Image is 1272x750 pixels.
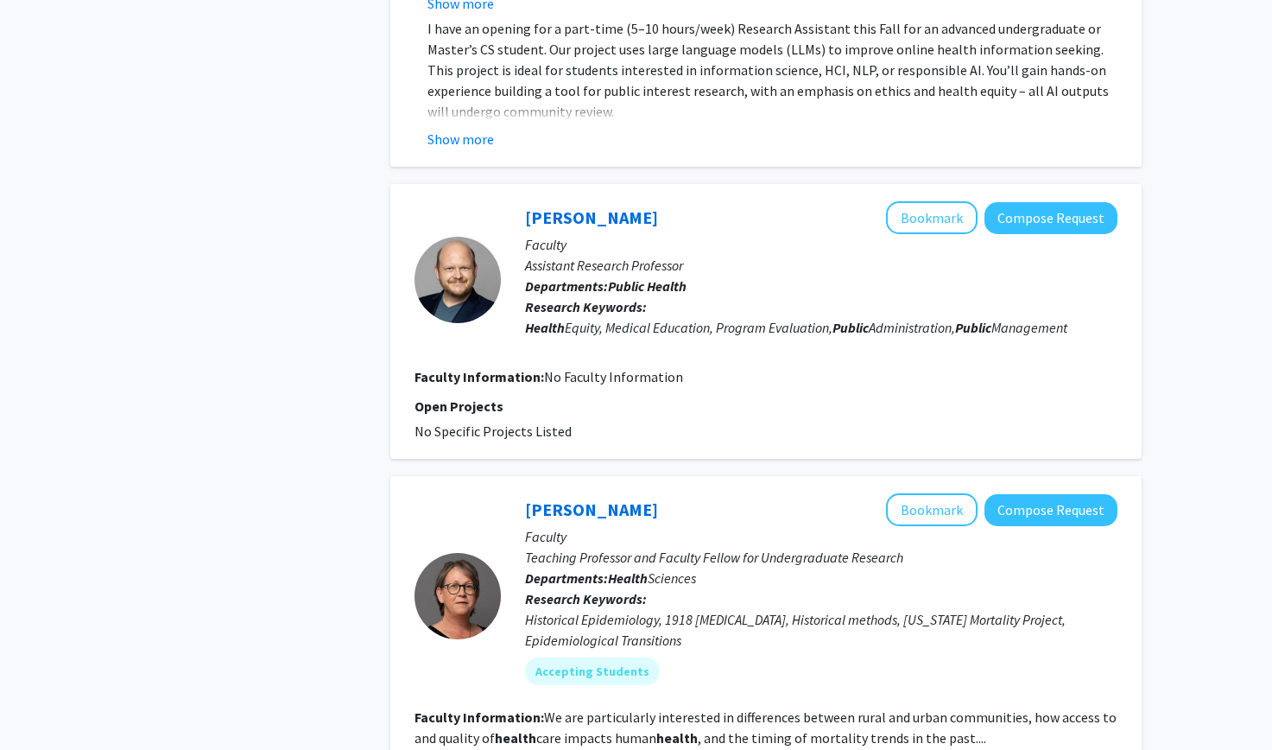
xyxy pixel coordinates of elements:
[525,658,660,685] mat-chip: Accepting Students
[984,494,1117,526] button: Compose Request to Carolyn Orbann
[525,317,1117,338] div: Equity, Medical Education, Program Evaluation, Administration, Management
[525,590,647,607] b: Research Keywords:
[525,255,1117,276] p: Assistant Research Professor
[415,709,544,726] b: Faculty Information:
[608,569,696,587] span: Sciences
[525,526,1117,547] p: Faculty
[544,368,683,385] span: No Faculty Information
[832,319,869,336] b: Public
[495,729,536,747] b: health
[525,207,658,228] a: [PERSON_NAME]
[525,298,647,315] b: Research Keywords:
[525,499,658,520] a: [PERSON_NAME]
[525,609,1117,651] div: Historical Epidemiology, 1918 [MEDICAL_DATA], Historical methods, [US_STATE] Mortality Project, E...
[415,709,1117,747] fg-read-more: We are particularly interested in differences between rural and urban communities, how access to ...
[984,202,1117,234] button: Compose Request to Mark Benton
[955,319,991,336] b: Public
[525,277,608,295] b: Departments:
[886,493,978,526] button: Add Carolyn Orbann to Bookmarks
[415,396,1117,416] p: Open Projects
[415,423,572,440] span: No Specific Projects Listed
[525,547,1117,568] p: Teaching Professor and Faculty Fellow for Undergraduate Research
[886,201,978,234] button: Add Mark Benton to Bookmarks
[608,277,644,295] b: Public
[13,672,73,737] iframe: Chat
[525,569,608,587] b: Departments:
[427,129,494,149] button: Show more
[415,368,544,385] b: Faculty Information:
[608,569,648,587] b: Health
[525,319,565,336] b: Health
[656,729,698,747] b: health
[427,18,1117,122] p: I have an opening for a part-time (5–10 hours/week) Research Assistant this Fall for an advanced ...
[647,277,687,295] b: Health
[525,234,1117,255] p: Faculty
